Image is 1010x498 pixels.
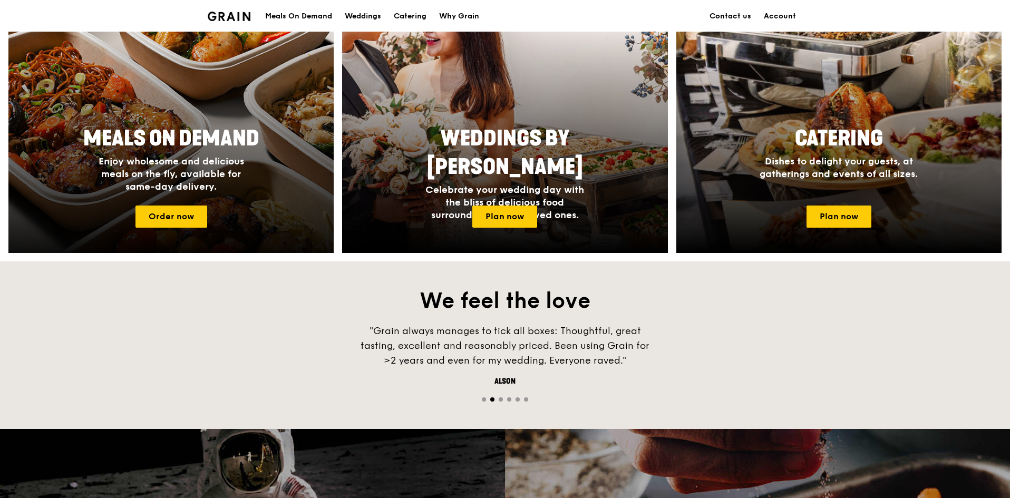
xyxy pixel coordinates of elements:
a: Weddings [338,1,387,32]
a: Plan now [472,206,537,228]
span: Go to slide 5 [516,397,520,402]
a: Why Grain [433,1,485,32]
span: Go to slide 1 [482,397,486,402]
span: Go to slide 2 [490,397,494,402]
div: Catering [394,1,426,32]
a: Plan now [807,206,871,228]
span: Go to slide 3 [499,397,503,402]
span: Weddings by [PERSON_NAME] [427,126,583,180]
span: Catering [795,126,883,151]
div: Meals On Demand [265,1,332,32]
div: "Grain always manages to tick all boxes: Thoughtful, great tasting, excellent and reasonably pric... [347,324,663,368]
a: Order now [135,206,207,228]
span: Dishes to delight your guests, at gatherings and events of all sizes. [760,155,918,180]
a: Catering [387,1,433,32]
span: Celebrate your wedding day with the bliss of delicious food surrounded by your loved ones. [425,184,584,221]
span: Go to slide 6 [524,397,528,402]
img: Grain [208,12,250,21]
div: Weddings [345,1,381,32]
span: Meals On Demand [83,126,259,151]
div: Alson [347,376,663,387]
a: Contact us [703,1,757,32]
span: Enjoy wholesome and delicious meals on the fly, available for same-day delivery. [99,155,244,192]
div: Why Grain [439,1,479,32]
span: Go to slide 4 [507,397,511,402]
a: Account [757,1,802,32]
